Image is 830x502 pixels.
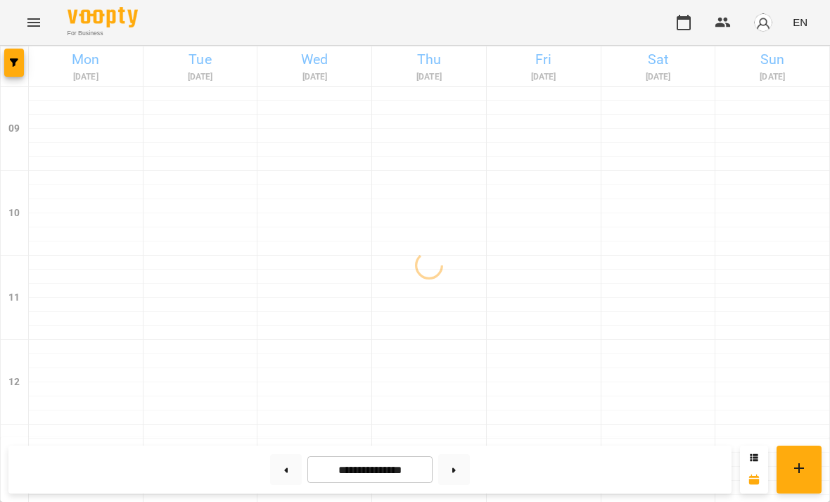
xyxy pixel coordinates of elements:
span: EN [793,15,807,30]
h6: [DATE] [489,70,599,84]
h6: Fri [489,49,599,70]
h6: Tue [146,49,255,70]
h6: [DATE] [260,70,369,84]
h6: [DATE] [604,70,713,84]
h6: Sat [604,49,713,70]
h6: [DATE] [31,70,141,84]
span: For Business [68,29,138,38]
button: Menu [17,6,51,39]
h6: 10 [8,206,20,221]
h6: 09 [8,121,20,137]
h6: [DATE] [374,70,484,84]
h6: 11 [8,290,20,306]
h6: 12 [8,375,20,390]
h6: Thu [374,49,484,70]
img: Voopty Logo [68,7,138,27]
h6: [DATE] [146,70,255,84]
img: avatar_s.png [753,13,773,32]
h6: Sun [717,49,827,70]
h6: Mon [31,49,141,70]
button: EN [787,9,813,35]
h6: Wed [260,49,369,70]
h6: [DATE] [717,70,827,84]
